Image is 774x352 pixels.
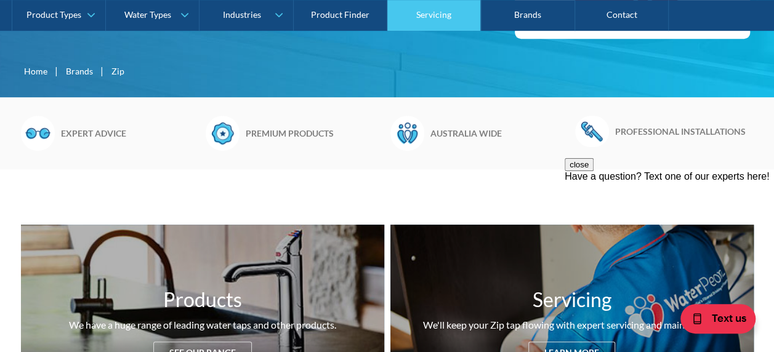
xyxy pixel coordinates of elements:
iframe: podium webchat widget prompt [565,158,774,306]
div: | [99,63,105,78]
h3: Servicing [533,285,611,314]
div: Zip [111,65,124,78]
div: | [54,63,60,78]
a: Home [24,65,47,78]
a: Brands [66,65,93,78]
h6: Premium products [246,127,384,140]
div: Industries [222,10,260,20]
h6: Expert advice [61,127,200,140]
iframe: podium webchat widget bubble [651,290,774,352]
img: Wrench [575,116,609,146]
img: Glasses [21,116,55,150]
img: Badge [206,116,240,150]
img: Waterpeople Symbol [390,116,424,150]
div: Product Types [26,10,81,20]
h6: Australia wide [430,127,569,140]
div: We'll keep your Zip tap flowing with expert servicing and maintenance. [423,318,720,332]
div: Water Types [124,10,171,20]
div: We have a huge range of leading water taps and other products. [69,318,336,332]
h6: Professional installations [615,125,754,138]
h3: Products [163,285,242,314]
